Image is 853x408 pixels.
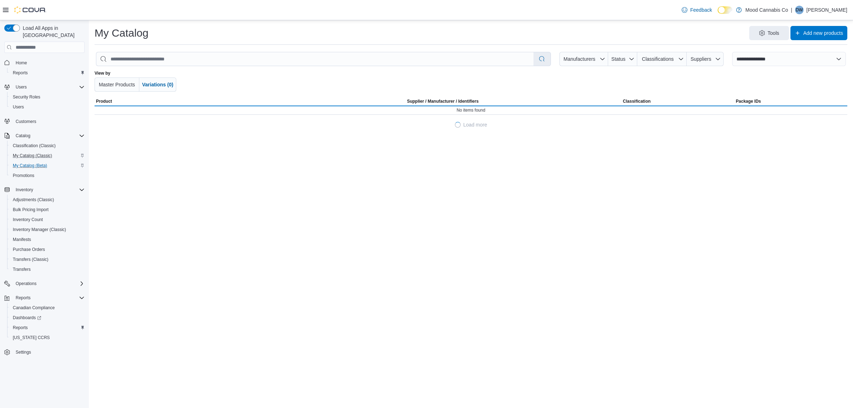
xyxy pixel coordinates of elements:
[10,333,53,342] a: [US_STATE] CCRS
[407,98,478,104] div: Supplier / Manufacturer / Identifiers
[10,323,31,332] a: Reports
[608,52,638,66] button: Status
[745,6,788,14] p: Mood Cannabis Co
[13,131,85,140] span: Catalog
[10,265,85,274] span: Transfers
[13,94,40,100] span: Security Roles
[13,131,33,140] button: Catalog
[13,279,85,288] span: Operations
[10,205,52,214] a: Bulk Pricing Import
[806,6,847,14] p: [PERSON_NAME]
[452,118,490,132] button: LoadingLoad more
[13,279,39,288] button: Operations
[1,279,87,289] button: Operations
[95,77,139,92] button: Master Products
[7,303,87,313] button: Canadian Compliance
[10,195,57,204] a: Adjustments (Classic)
[13,104,24,110] span: Users
[13,163,47,168] span: My Catalog (Beta)
[10,255,85,264] span: Transfers (Classic)
[16,187,33,193] span: Inventory
[463,121,487,128] span: Load more
[142,82,173,87] span: Variations (0)
[10,215,46,224] a: Inventory Count
[687,52,724,66] button: Suppliers
[7,161,87,171] button: My Catalog (Beta)
[10,161,85,170] span: My Catalog (Beta)
[7,151,87,161] button: My Catalog (Classic)
[95,26,149,40] h1: My Catalog
[7,141,87,151] button: Classification (Classic)
[7,254,87,264] button: Transfers (Classic)
[7,313,87,323] a: Dashboards
[397,98,478,104] span: Supplier / Manufacturer / Identifiers
[1,57,87,68] button: Home
[1,82,87,92] button: Users
[13,117,39,126] a: Customers
[7,225,87,235] button: Inventory Manager (Classic)
[13,197,54,203] span: Adjustments (Classic)
[10,265,33,274] a: Transfers
[13,173,34,178] span: Promotions
[13,247,45,252] span: Purchase Orders
[13,207,49,213] span: Bulk Pricing Import
[13,153,52,159] span: My Catalog (Classic)
[1,293,87,303] button: Reports
[10,151,85,160] span: My Catalog (Classic)
[10,304,85,312] span: Canadian Compliance
[7,68,87,78] button: Reports
[16,119,36,124] span: Customers
[10,313,85,322] span: Dashboards
[736,98,761,104] span: Package IDs
[13,348,34,356] a: Settings
[13,58,85,67] span: Home
[99,82,135,87] span: Master Products
[13,335,50,340] span: [US_STATE] CCRS
[13,294,33,302] button: Reports
[564,56,595,62] span: Manufacturers
[7,323,87,333] button: Reports
[10,195,85,204] span: Adjustments (Classic)
[13,143,56,149] span: Classification (Classic)
[13,257,48,262] span: Transfers (Classic)
[10,103,85,111] span: Users
[13,117,85,126] span: Customers
[10,69,31,77] a: Reports
[10,103,27,111] a: Users
[16,60,27,66] span: Home
[749,26,789,40] button: Tools
[7,333,87,343] button: [US_STATE] CCRS
[10,304,58,312] a: Canadian Compliance
[16,84,27,90] span: Users
[791,6,792,14] p: |
[10,245,48,254] a: Purchase Orders
[10,161,50,170] a: My Catalog (Beta)
[10,151,55,160] a: My Catalog (Classic)
[16,133,30,139] span: Catalog
[16,281,37,286] span: Operations
[455,122,461,128] span: Loading
[10,215,85,224] span: Inventory Count
[14,6,46,14] img: Cova
[1,131,87,141] button: Catalog
[13,59,30,67] a: Home
[7,205,87,215] button: Bulk Pricing Import
[13,70,28,76] span: Reports
[768,29,779,37] span: Tools
[13,227,66,232] span: Inventory Manager (Classic)
[13,315,41,321] span: Dashboards
[10,225,85,234] span: Inventory Manager (Classic)
[13,83,85,91] span: Users
[10,225,69,234] a: Inventory Manager (Classic)
[10,69,85,77] span: Reports
[1,347,87,357] button: Settings
[4,54,85,376] nav: Complex example
[796,6,803,14] span: DW
[718,6,733,14] input: Dark Mode
[7,171,87,181] button: Promotions
[7,215,87,225] button: Inventory Count
[13,294,85,302] span: Reports
[13,325,28,331] span: Reports
[10,141,85,150] span: Classification (Classic)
